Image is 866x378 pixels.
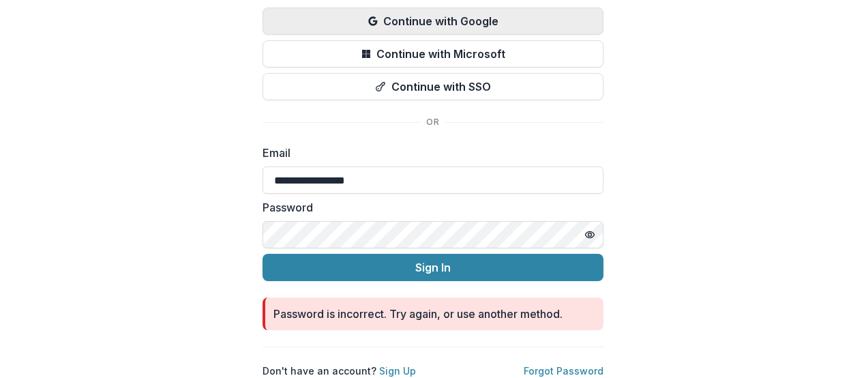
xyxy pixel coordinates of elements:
button: Continue with SSO [263,73,603,100]
label: Password [263,199,595,216]
button: Continue with Microsoft [263,40,603,68]
p: Don't have an account? [263,364,416,378]
a: Forgot Password [524,365,603,377]
button: Continue with Google [263,8,603,35]
div: Password is incorrect. Try again, or use another method. [273,306,563,322]
a: Sign Up [379,365,416,377]
label: Email [263,145,595,161]
button: Sign In [263,254,603,281]
button: Toggle password visibility [579,224,601,246]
